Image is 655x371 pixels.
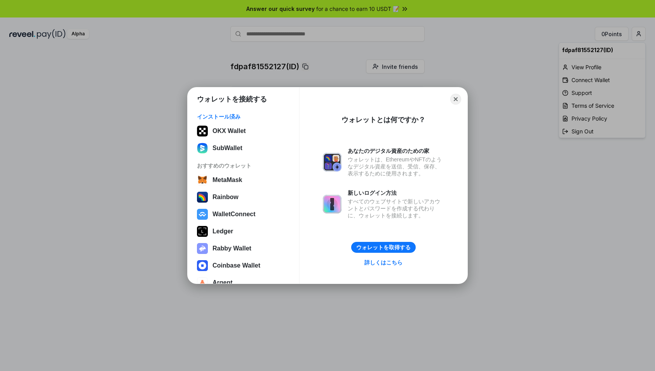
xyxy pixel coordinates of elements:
[213,145,242,152] div: SubWallet
[213,228,233,235] div: Ledger
[348,147,444,154] div: あなたのデジタル資産のための家
[323,153,341,171] img: svg+xml,%3Csvg%20xmlns%3D%22http%3A%2F%2Fwww.w3.org%2F2000%2Fsvg%22%20fill%3D%22none%22%20viewBox...
[323,195,341,213] img: svg+xml,%3Csvg%20xmlns%3D%22http%3A%2F%2Fwww.w3.org%2F2000%2Fsvg%22%20fill%3D%22none%22%20viewBox...
[197,209,208,220] img: svg+xml,%3Csvg%20width%3D%2228%22%20height%3D%2228%22%20viewBox%3D%220%200%2028%2028%22%20fill%3D...
[195,241,292,256] button: Rabby Wallet
[213,262,260,269] div: Coinbase Wallet
[348,198,444,219] div: すべてのウェブサイトで新しいアカウントとパスワードを作成する代わりに、ウォレットを接続します。
[213,279,233,286] div: Argent
[195,275,292,290] button: Argent
[197,260,208,271] img: svg+xml,%3Csvg%20width%3D%2228%22%20height%3D%2228%22%20viewBox%3D%220%200%2028%2028%22%20fill%3D...
[360,257,407,268] a: 詳しくはこちら
[341,115,425,124] div: ウォレットとは何ですか？
[197,126,208,136] img: 5VZ71FV6L7PA3gg3tXrdQ+DgLhC+75Wq3no69P3MC0NFQpx2lL04Ql9gHK1bRDjsSBIvScBnDTk1WrlGIZBorIDEYJj+rhdgn...
[364,259,402,266] div: 詳しくはこちら
[197,277,208,288] img: svg+xml,%3Csvg%20width%3D%2228%22%20height%3D%2228%22%20viewBox%3D%220%200%2028%2028%22%20fill%3D...
[348,189,444,196] div: 新しいログイン方法
[213,128,246,135] div: OKX Wallet
[195,206,292,222] button: WalletConnect
[195,172,292,188] button: MetaMask
[197,226,208,237] img: svg+xml,%3Csvg%20xmlns%3D%22http%3A%2F%2Fwww.w3.org%2F2000%2Fsvg%22%20width%3D%2228%22%20height%3...
[356,244,411,251] div: ウォレットを取得する
[197,243,208,254] img: svg+xml,%3Csvg%20xmlns%3D%22http%3A%2F%2Fwww.w3.org%2F2000%2Fsvg%22%20fill%3D%22none%22%20viewBox...
[213,245,251,252] div: Rabby Wallet
[348,156,444,177] div: ウォレットは、EthereumやNFTのようなデジタル資産を送信、受信、保存、表示するために使用されます。
[351,242,416,253] button: ウォレットを取得する
[195,140,292,156] button: SubWallet
[195,258,292,273] button: Coinbase Wallet
[197,143,208,154] img: svg+xml;base64,PHN2ZyB3aWR0aD0iMTYwIiBoZWlnaHQ9IjE2MCIgZmlsbD0ibm9uZSIgeG1sbnM9Imh0dHA6Ly93d3cudz...
[197,175,208,185] img: svg+xml,%3Csvg%20width%3D%2228%22%20height%3D%2228%22%20viewBox%3D%220%200%2028%2028%22%20fill%3D...
[195,189,292,205] button: Rainbow
[213,194,239,201] div: Rainbow
[197,162,290,169] div: おすすめのウォレット
[213,177,242,184] div: MetaMask
[195,123,292,139] button: OKX Wallet
[197,192,208,203] img: svg+xml,%3Csvg%20width%3D%22120%22%20height%3D%22120%22%20viewBox%3D%220%200%20120%20120%22%20fil...
[450,94,461,105] button: Close
[197,113,290,120] div: インストール済み
[195,224,292,239] button: Ledger
[213,211,256,218] div: WalletConnect
[197,94,267,104] h1: ウォレットを接続する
